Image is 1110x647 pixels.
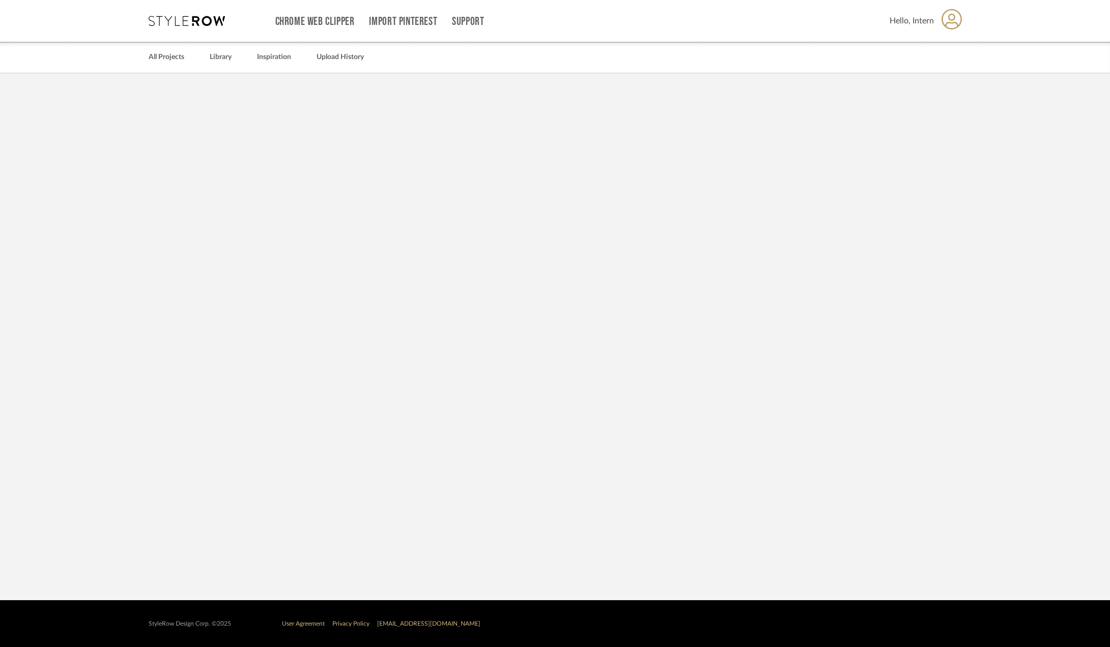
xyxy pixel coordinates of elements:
[275,17,355,26] a: Chrome Web Clipper
[282,621,325,627] a: User Agreement
[149,620,231,628] div: StyleRow Design Corp. ©2025
[257,50,291,64] a: Inspiration
[210,50,232,64] a: Library
[149,50,184,64] a: All Projects
[452,17,484,26] a: Support
[332,621,369,627] a: Privacy Policy
[369,17,437,26] a: Import Pinterest
[890,15,934,27] span: Hello, Intern
[377,621,480,627] a: [EMAIL_ADDRESS][DOMAIN_NAME]
[317,50,364,64] a: Upload History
